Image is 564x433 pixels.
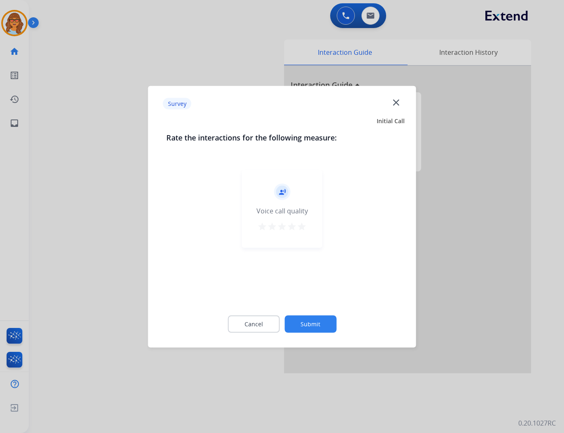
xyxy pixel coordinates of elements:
p: Survey [163,98,191,110]
h3: Rate the interactions for the following measure: [166,131,398,143]
span: Initial Call [377,117,405,125]
p: 0.20.1027RC [518,418,556,428]
mat-icon: close [391,97,401,108]
mat-icon: star [257,221,267,231]
mat-icon: star [277,221,287,231]
mat-icon: star [287,221,297,231]
button: Cancel [228,315,280,332]
mat-icon: star [297,221,307,231]
div: Voice call quality [256,206,308,215]
mat-icon: star [267,221,277,231]
button: Submit [284,315,336,332]
mat-icon: record_voice_over [278,188,286,195]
